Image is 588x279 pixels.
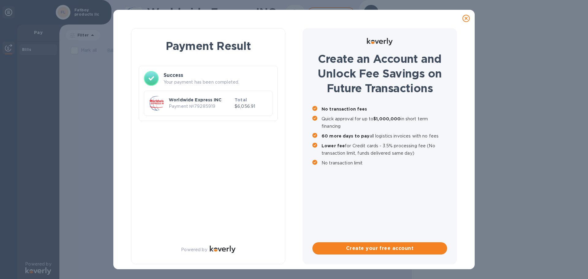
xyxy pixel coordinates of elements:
button: Create your free account [312,242,447,254]
p: Worldwide Express INC [169,97,232,103]
p: Powered by [181,247,207,253]
p: $6,056.91 [235,103,267,110]
h3: Success [164,72,273,79]
p: Quick approval for up to in short term financing [322,115,447,130]
span: Create your free account [317,245,442,252]
b: $1,000,000 [373,116,401,121]
b: Lower fee [322,143,345,148]
img: Logo [210,246,236,253]
p: for Credit cards - 3.5% processing fee (No transaction limit, funds delivered same day) [322,142,447,157]
p: Payment № 79285919 [169,103,232,110]
p: all logistics invoices with no fees [322,132,447,140]
h1: Create an Account and Unlock Fee Savings on Future Transactions [312,51,447,96]
img: Logo [367,38,393,45]
p: Your payment has been completed. [164,79,273,85]
b: Total [235,97,247,102]
b: No transaction fees [322,107,367,111]
p: No transaction limit [322,159,447,167]
b: 60 more days to pay [322,134,370,138]
h1: Payment Result [141,38,275,54]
